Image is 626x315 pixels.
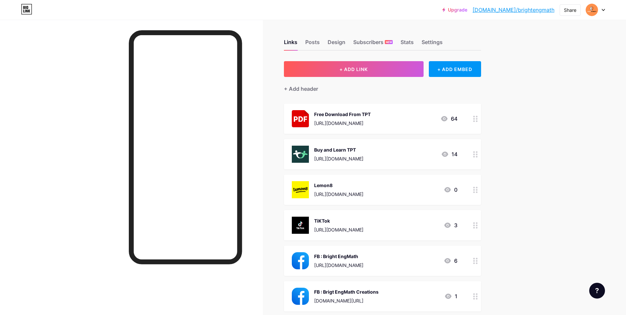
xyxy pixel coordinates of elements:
div: Settings [422,38,443,50]
div: [DOMAIN_NAME][URL] [314,297,379,304]
img: Buy and Learn TPT [292,146,309,163]
div: 64 [440,115,457,123]
div: Free Download From TPT [314,111,371,118]
div: + Add header [284,85,318,93]
div: [URL][DOMAIN_NAME] [314,191,363,198]
div: Posts [305,38,320,50]
div: [URL][DOMAIN_NAME] [314,226,363,233]
img: TiKTok [292,217,309,234]
img: Lemon8 [292,181,309,198]
div: FB : Brigt EngMath Creations [314,288,379,295]
div: 6 [444,257,457,265]
div: TiKTok [314,217,363,224]
div: Buy and Learn TPT [314,146,363,153]
img: FB : Bright EngMath [292,252,309,269]
div: Design [328,38,345,50]
div: 0 [444,186,457,194]
img: Free Download From TPT [292,110,309,127]
div: Lemon8 [314,182,363,189]
img: brightengmath [586,4,598,16]
div: [URL][DOMAIN_NAME] [314,120,371,127]
a: [DOMAIN_NAME]/brightengmath [473,6,554,14]
div: 14 [441,150,457,158]
div: Share [564,7,576,13]
span: NEW [386,40,392,44]
div: Subscribers [353,38,393,50]
a: Upgrade [442,7,467,12]
div: [URL][DOMAIN_NAME] [314,155,363,162]
div: [URL][DOMAIN_NAME] [314,262,363,269]
button: + ADD LINK [284,61,424,77]
div: 3 [444,221,457,229]
div: 1 [444,292,457,300]
div: + ADD EMBED [429,61,481,77]
span: + ADD LINK [339,66,368,72]
img: FB : Brigt EngMath Creations [292,288,309,305]
div: Links [284,38,297,50]
div: Stats [401,38,414,50]
div: FB : Bright EngMath [314,253,363,260]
